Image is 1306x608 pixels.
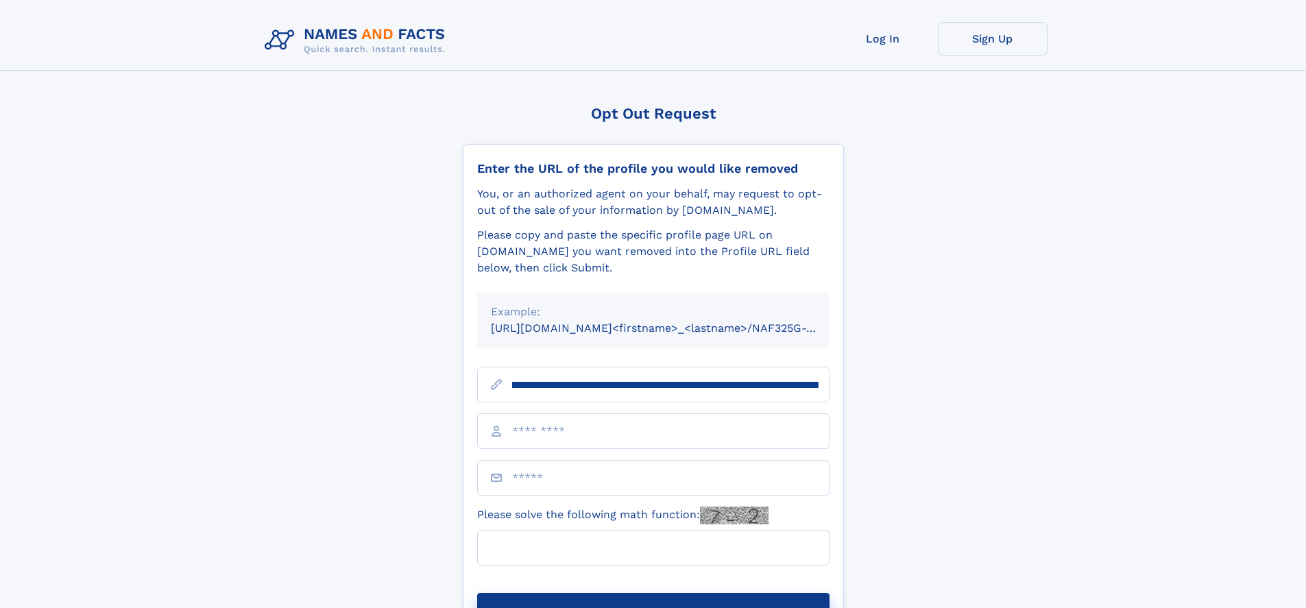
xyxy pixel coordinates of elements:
[938,22,1048,56] a: Sign Up
[259,22,457,59] img: Logo Names and Facts
[477,186,830,219] div: You, or an authorized agent on your behalf, may request to opt-out of the sale of your informatio...
[463,105,844,122] div: Opt Out Request
[491,321,856,335] small: [URL][DOMAIN_NAME]<firstname>_<lastname>/NAF325G-xxxxxxxx
[828,22,938,56] a: Log In
[477,227,830,276] div: Please copy and paste the specific profile page URL on [DOMAIN_NAME] you want removed into the Pr...
[491,304,816,320] div: Example:
[477,507,769,524] label: Please solve the following math function:
[477,161,830,176] div: Enter the URL of the profile you would like removed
